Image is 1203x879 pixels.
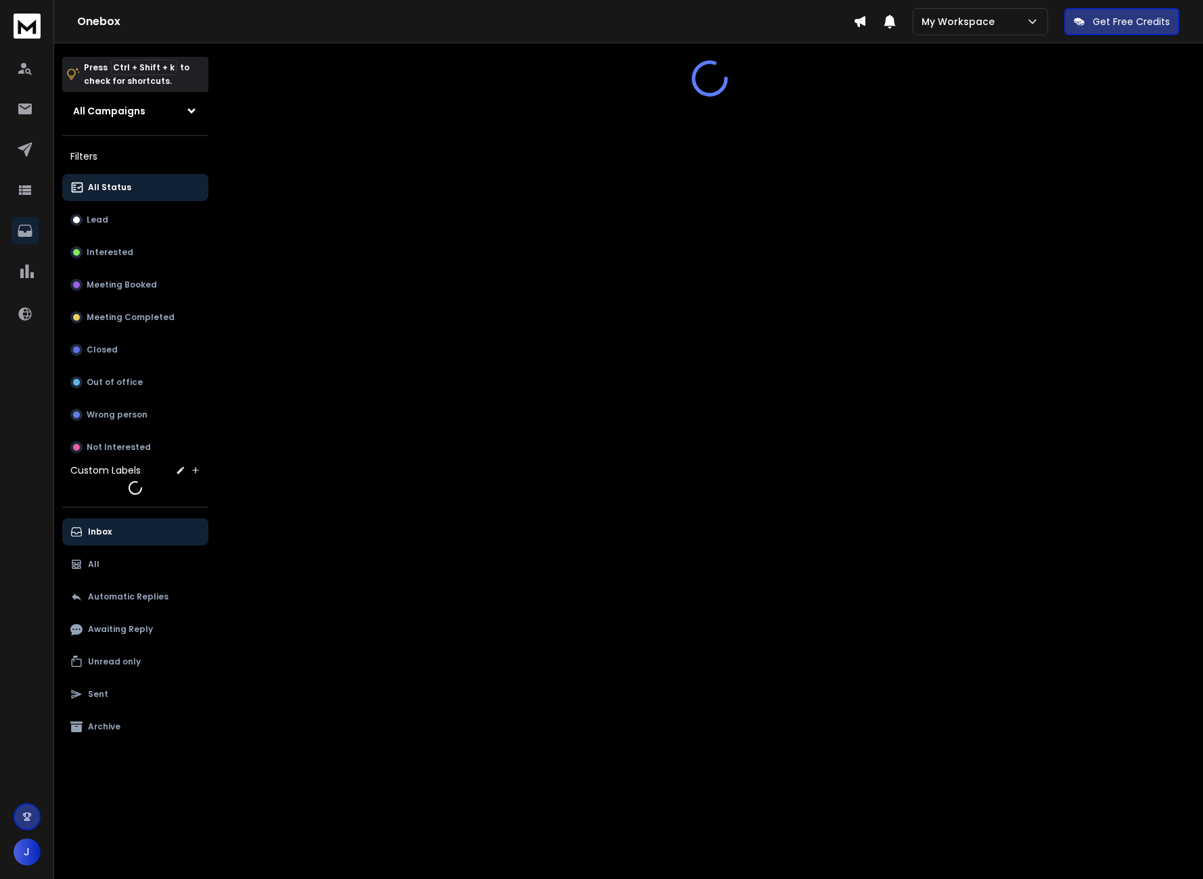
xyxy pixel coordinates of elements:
p: All Status [88,182,131,193]
p: Closed [87,344,118,355]
button: Meeting Completed [62,304,208,331]
p: Sent [88,689,108,700]
p: Automatic Replies [88,591,168,602]
button: Sent [62,681,208,708]
p: Archive [88,721,120,732]
span: Ctrl + Shift + k [111,60,177,75]
p: Inbox [88,526,112,537]
p: Meeting Completed [87,312,175,323]
p: Lead [87,215,108,225]
button: All [62,551,208,578]
button: All Status [62,174,208,201]
p: Press to check for shortcuts. [84,61,189,88]
button: Unread only [62,648,208,675]
p: Not Interested [87,442,151,453]
button: J [14,838,41,865]
button: Awaiting Reply [62,616,208,643]
p: My Workspace [922,15,1000,28]
h3: Filters [62,147,208,166]
img: logo [14,14,41,39]
button: Lead [62,206,208,233]
p: Unread only [88,656,141,667]
button: Inbox [62,518,208,545]
p: Interested [87,247,133,258]
p: All [88,559,99,570]
button: Not Interested [62,434,208,461]
button: All Campaigns [62,97,208,125]
button: Archive [62,713,208,740]
button: Out of office [62,369,208,396]
p: Wrong person [87,409,147,420]
h1: All Campaigns [73,104,145,118]
button: Interested [62,239,208,266]
button: Wrong person [62,401,208,428]
p: Get Free Credits [1093,15,1170,28]
h1: Onebox [77,14,853,30]
button: Closed [62,336,208,363]
p: Meeting Booked [87,279,157,290]
button: Get Free Credits [1064,8,1179,35]
p: Out of office [87,377,143,388]
h3: Custom Labels [70,464,141,477]
p: Awaiting Reply [88,624,153,635]
button: Meeting Booked [62,271,208,298]
button: Automatic Replies [62,583,208,610]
